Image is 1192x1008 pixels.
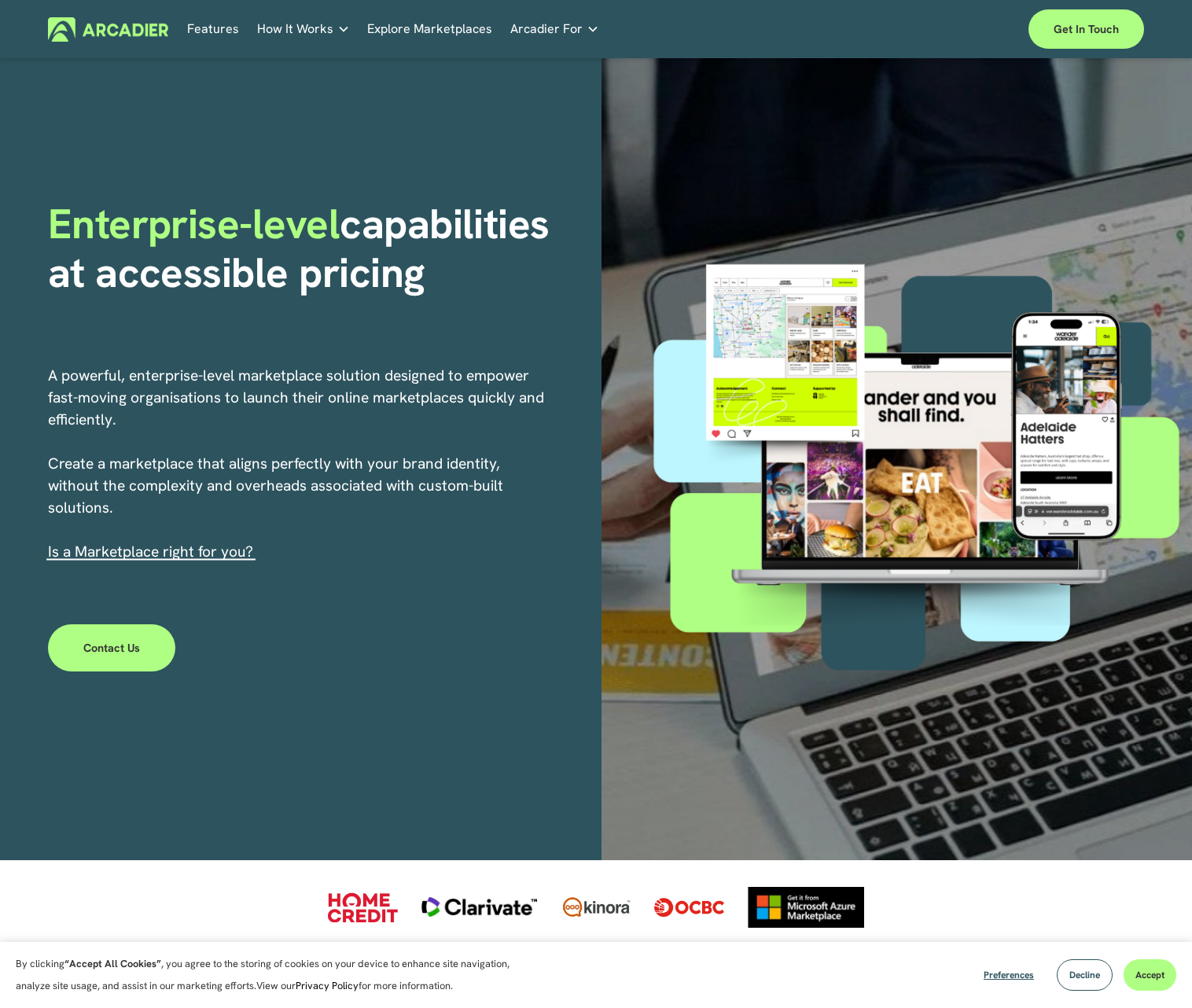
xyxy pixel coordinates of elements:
span: I [48,542,253,561]
a: Privacy Policy [296,979,359,992]
a: Get in touch [1028,9,1144,49]
p: A powerful, enterprise-level marketplace solution designed to empower fast-moving organisations t... [48,365,545,563]
button: Preferences [972,959,1046,991]
img: Arcadier [48,17,168,42]
a: Features [187,17,239,42]
a: folder dropdown [510,17,599,42]
a: s a Marketplace right for you? [52,542,253,561]
button: Decline [1057,959,1113,991]
a: Contact Us [48,624,175,671]
p: By clicking , you agree to the storing of cookies on your device to enhance site navigation, anal... [16,953,527,997]
span: Enterprise-level [48,197,340,251]
a: folder dropdown [257,17,350,42]
strong: capabilities at accessible pricing [48,197,561,300]
span: Decline [1069,969,1100,981]
span: How It Works [257,18,333,40]
iframe: Chat Widget [1113,933,1192,1008]
a: Explore Marketplaces [367,17,492,42]
span: Preferences [984,969,1034,981]
span: Arcadier For [510,18,583,40]
strong: “Accept All Cookies” [64,957,161,970]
